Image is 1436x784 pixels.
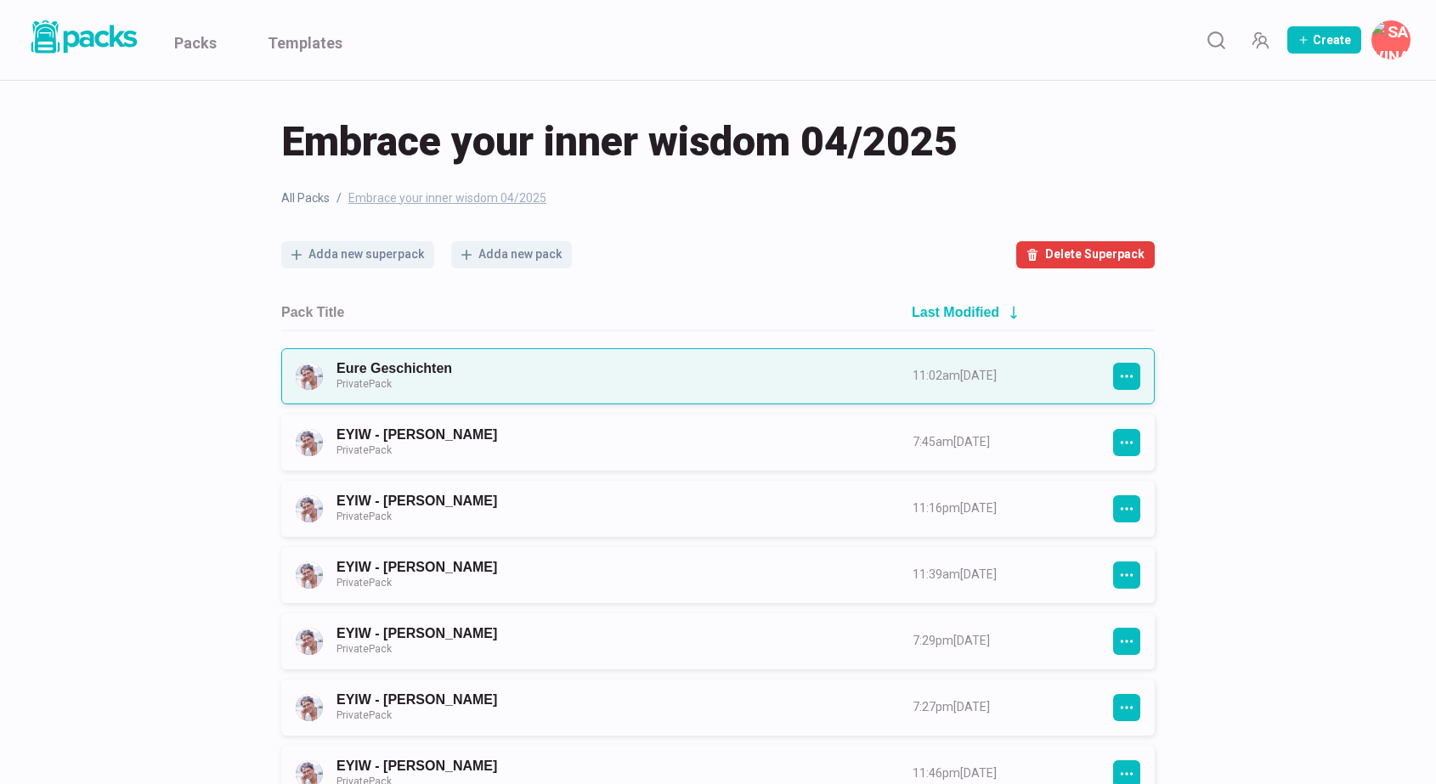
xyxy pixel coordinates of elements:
[25,17,140,63] a: Packs logo
[281,115,958,169] span: Embrace your inner wisdom 04/2025
[912,304,999,320] h2: Last Modified
[336,189,342,207] span: /
[348,189,546,207] span: Embrace your inner wisdom 04/2025
[1371,20,1411,59] button: Savina Tilmann
[281,189,330,207] a: All Packs
[1016,241,1155,268] button: Delete Superpack
[281,241,434,268] button: Adda new superpack
[451,241,572,268] button: Adda new pack
[1243,23,1277,57] button: Manage Team Invites
[281,304,344,320] h2: Pack Title
[25,17,140,57] img: Packs logo
[1287,26,1361,54] button: Create Pack
[281,189,1155,207] nav: breadcrumb
[1199,23,1233,57] button: Search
